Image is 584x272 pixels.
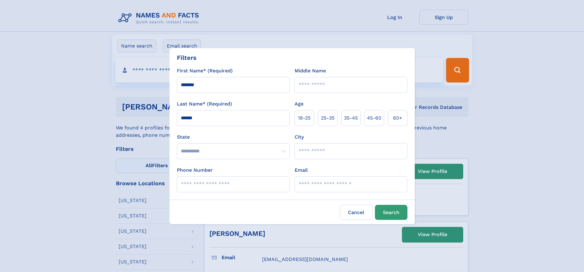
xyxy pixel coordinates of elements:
span: 18‑25 [298,114,311,122]
span: 60+ [393,114,402,122]
label: Cancel [340,205,372,220]
div: Filters [177,53,197,62]
span: 45‑60 [367,114,381,122]
button: Search [375,205,407,220]
label: City [295,133,304,141]
span: 25‑35 [321,114,334,122]
label: Email [295,167,308,174]
label: Middle Name [295,67,326,75]
label: First Name* (Required) [177,67,233,75]
label: Last Name* (Required) [177,100,232,108]
span: 35‑45 [344,114,358,122]
label: Phone Number [177,167,213,174]
label: Age [295,100,303,108]
label: State [177,133,290,141]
